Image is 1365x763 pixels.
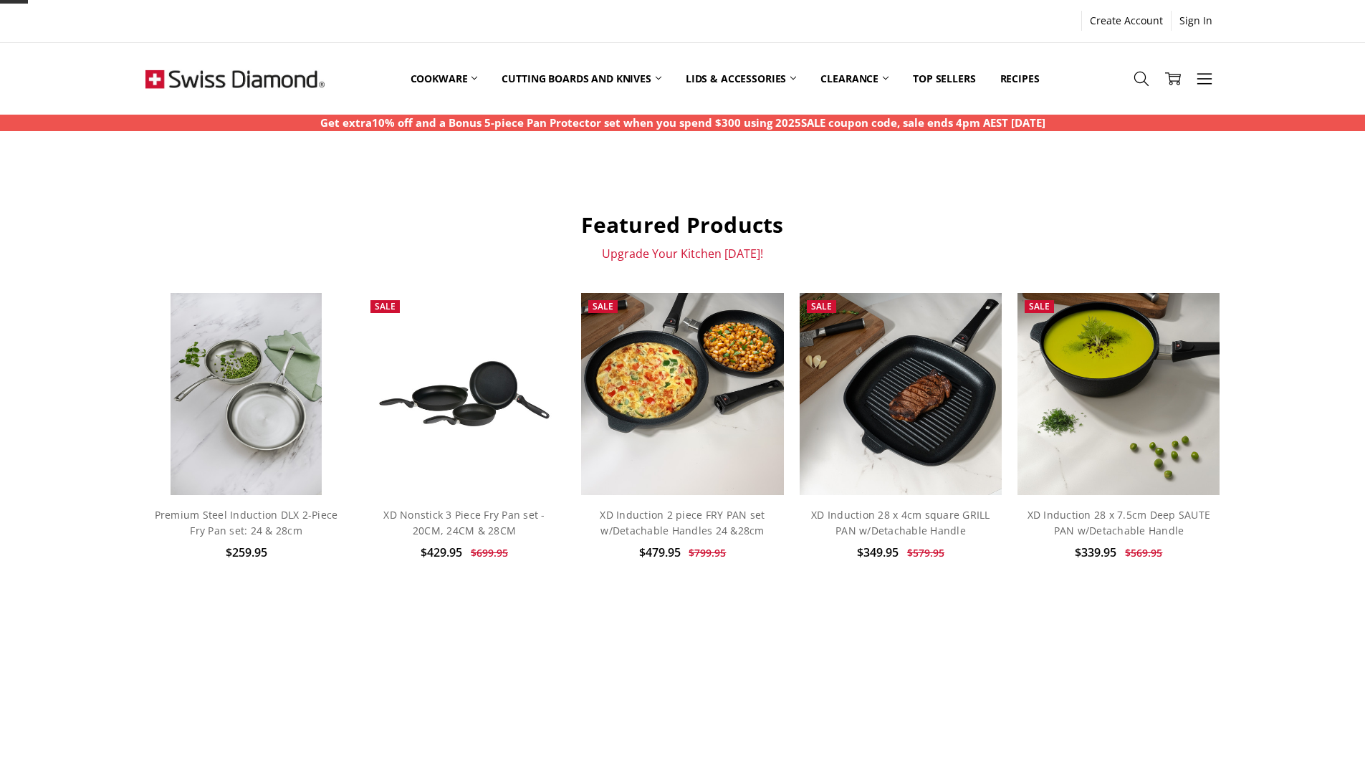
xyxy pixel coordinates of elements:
a: XD Induction 28 x 4cm square GRILL PAN w/Detachable Handle [811,508,990,537]
span: $569.95 [1125,546,1162,560]
a: Premium Steel Induction DLX 2-Piece Fry Pan set: 24 & 28cm [155,508,338,537]
h2: BEST SELLERS [145,671,1220,698]
h2: Featured Products [145,211,1220,239]
img: Premium steel DLX 2pc fry pan set (28 and 24cm) life style shot [171,293,322,495]
span: $579.95 [907,546,944,560]
a: Premium steel DLX 2pc fry pan set (28 and 24cm) life style shot [145,293,348,495]
a: Cutting boards and knives [489,47,674,110]
a: XD Nonstick 3 Piece Fry Pan set - 20CM, 24CM & 28CM [363,293,565,495]
span: $699.95 [471,546,508,560]
img: XD Induction 28 x 7.5cm Deep SAUTE PAN w/Detachable Handle [1017,293,1220,495]
a: XD Induction 28 x 7.5cm Deep SAUTE PAN w/Detachable Handle [1028,508,1211,537]
a: Clearance [808,47,901,110]
span: Sale [375,300,396,312]
span: Sale [811,300,832,312]
span: Sale [1029,300,1050,312]
a: Top Sellers [901,47,987,110]
img: Free Shipping On Every Order [145,43,325,115]
a: Create Account [1082,11,1171,31]
a: Cookware [398,47,490,110]
a: XD Induction 2 piece FRY PAN set w/Detachable Handles 24 &28cm [600,508,765,537]
a: XD Nonstick 3 Piece Fry Pan set - 20CM, 24CM & 28CM [383,508,545,537]
p: Get extra10% off and a Bonus 5-piece Pan Protector set when you spend $300 using 2025SALE coupon ... [320,115,1045,131]
span: $339.95 [1075,544,1116,560]
span: $429.95 [421,544,462,560]
p: Fall In Love With Your Kitchen Again [145,706,1220,720]
img: XD Induction 2 piece FRY PAN set w/Detachable Handles 24 &28cm [581,293,783,495]
p: Upgrade Your Kitchen [DATE]! [145,246,1220,261]
span: Sale [593,300,613,312]
img: XD Induction 28 x 4cm square GRILL PAN w/Detachable Handle [800,293,1002,495]
a: Lids & Accessories [674,47,808,110]
span: $259.95 [226,544,267,560]
span: $799.95 [689,546,726,560]
img: XD Nonstick 3 Piece Fry Pan set - 20CM, 24CM & 28CM [363,343,565,444]
a: Recipes [988,47,1052,110]
span: $349.95 [857,544,899,560]
span: $479.95 [639,544,681,560]
a: Sign In [1172,11,1220,31]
